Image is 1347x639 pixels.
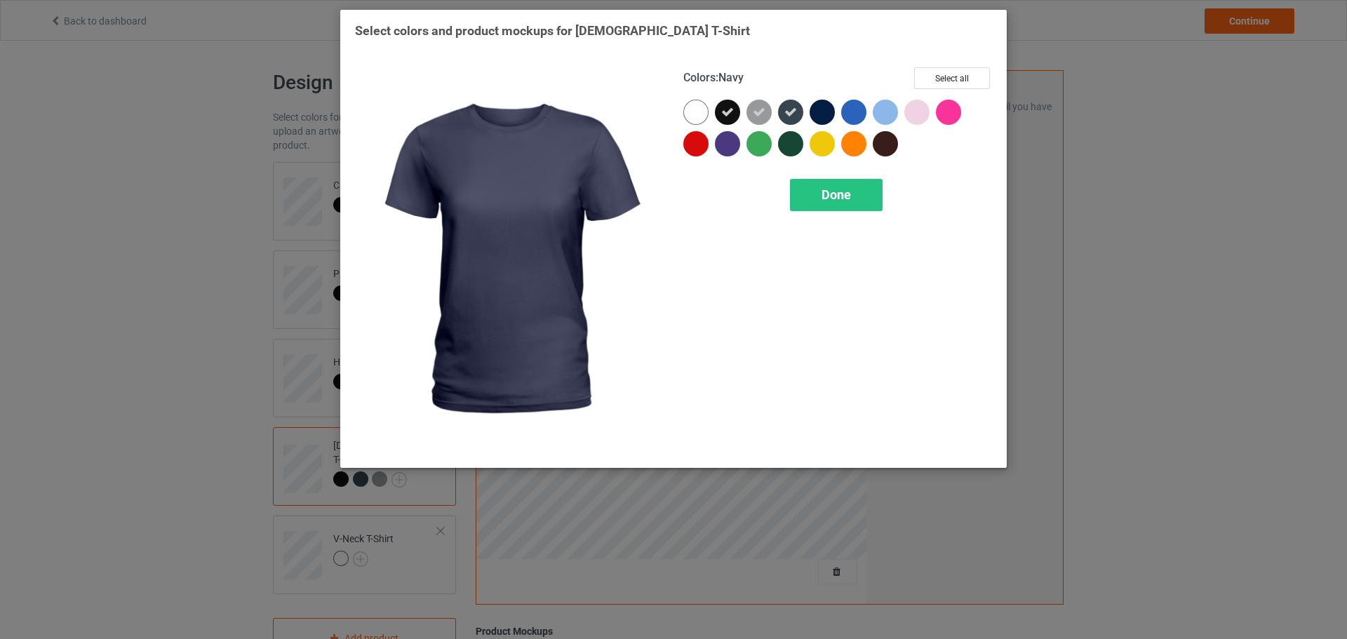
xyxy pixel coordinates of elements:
button: Select all [914,67,990,89]
span: Done [822,187,851,202]
span: Select colors and product mockups for [DEMOGRAPHIC_DATA] T-Shirt [355,23,750,38]
span: Navy [718,71,744,84]
span: Colors [683,71,716,84]
img: regular.jpg [355,67,664,453]
h4: : [683,71,744,86]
